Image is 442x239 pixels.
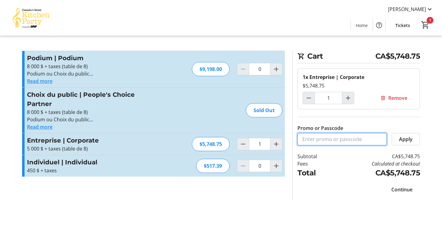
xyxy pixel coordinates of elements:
[383,4,438,14] button: [PERSON_NAME]
[270,63,282,75] button: Increment by one
[192,62,230,76] div: $9,198.00
[196,159,230,173] div: $517.39
[297,167,333,178] td: Total
[27,77,52,85] button: Read more
[297,153,333,160] td: Subtotal
[27,108,161,116] p: 8 000 $ + taxes (table de 8)
[192,137,230,151] div: $5,748.75
[27,136,161,145] h3: Entreprise | Corporate
[27,167,161,174] p: 450 $ + taxes
[27,123,52,131] button: Read more
[390,20,415,31] a: Tickets
[270,138,282,150] button: Increment by one
[399,135,413,143] span: Apply
[395,22,410,29] span: Tickets
[4,2,58,33] img: Canada’s Great Kitchen Party's Logo
[249,138,270,150] input: Entreprise | Corporate Quantity
[388,6,426,13] span: [PERSON_NAME]
[27,145,161,152] p: 5 000 $ + taxes (table de 8)
[303,73,415,81] div: 1x Entreprise | Corporate
[27,90,161,108] h3: Choix du public | People's Choice Partner
[388,94,407,102] span: Remove
[373,92,415,104] button: Remove
[27,158,161,167] h3: Individuel | Individual
[356,22,368,29] span: Home
[420,19,431,30] button: Cart
[375,51,420,62] span: CA$5,748.75
[297,51,420,63] h2: Cart
[391,186,413,193] span: Continue
[373,19,385,31] button: Help
[249,160,270,172] input: Individuel | Individual Quantity
[297,160,333,167] td: Fees
[270,160,282,172] button: Increment by one
[392,133,420,145] button: Apply
[384,183,420,196] button: Continue
[249,63,270,75] input: Podium | Podium Quantity
[333,160,420,167] td: Calculated at checkout
[27,63,161,70] p: 8 000 $ + taxes (table de 8)
[237,138,249,150] button: Decrement by one
[351,20,373,31] a: Home
[333,153,420,160] td: CA$5,748.75
[303,82,415,89] div: $5,748.75
[27,116,161,123] p: Podium ou Choix du public
[315,92,342,104] input: Entreprise | Corporate Quantity
[246,103,282,117] div: Sold Out
[303,92,315,104] button: Decrement by one
[333,167,420,178] td: CA$5,748.75
[342,92,354,104] button: Increment by one
[297,133,387,145] input: Enter promo or passcode
[27,70,161,77] p: Podium ou Choix du public
[297,124,343,132] label: Promo or Passcode
[27,53,161,63] h3: Podium | Podium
